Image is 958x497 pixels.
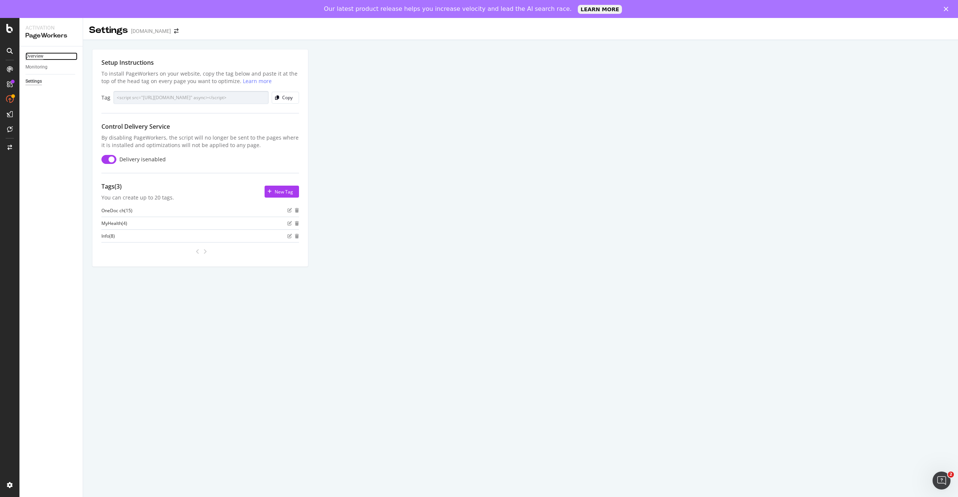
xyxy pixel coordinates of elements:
[25,31,77,40] div: PageWorkers
[295,220,299,226] div: trash
[174,28,179,34] div: arrow-right-arrow-left
[101,134,299,149] div: By disabling PageWorkers, the script will no longer be sent to the pages where it is installed an...
[101,70,299,85] div: To install PageWorkers on your website, copy the tag below and paste it at the top of the head ta...
[282,94,293,101] div: Copy
[25,77,42,85] div: Settings
[324,5,572,13] div: Our latest product release helps you increase velocity and lead the AI search race.
[101,207,132,214] div: OneDoc ch ( 15 )
[265,186,299,198] button: New Tag
[25,63,48,71] div: Monitoring
[25,24,77,31] div: Activation
[101,58,299,67] div: Setup Instructions
[202,248,208,255] div: angle-right
[89,24,128,37] div: Settings
[25,63,77,71] a: Monitoring
[287,233,292,239] div: edit
[25,52,43,60] div: Overview
[101,182,174,191] div: Tags (3)
[193,246,202,257] div: angle-left
[287,220,292,226] div: edit
[101,122,299,131] div: Control Delivery Service
[275,189,293,195] div: New Tag
[287,207,292,214] div: edit
[101,94,110,101] div: Tag
[578,5,622,14] a: LEARN MORE
[933,472,951,490] iframe: Intercom live chat
[101,220,127,226] div: MyHealth ( 4 )
[101,194,174,201] div: You can create up to 20 tags.
[295,233,299,239] div: trash
[944,7,951,11] div: Fermer
[25,52,77,60] a: Overview
[101,233,115,239] div: Info ( 8 )
[948,472,954,478] span: 2
[25,77,77,85] a: Settings
[243,77,272,85] a: Learn more
[272,92,299,104] button: Copy
[119,156,166,163] div: Delivery is enabled
[131,27,171,35] div: [DOMAIN_NAME]
[295,207,299,214] div: trash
